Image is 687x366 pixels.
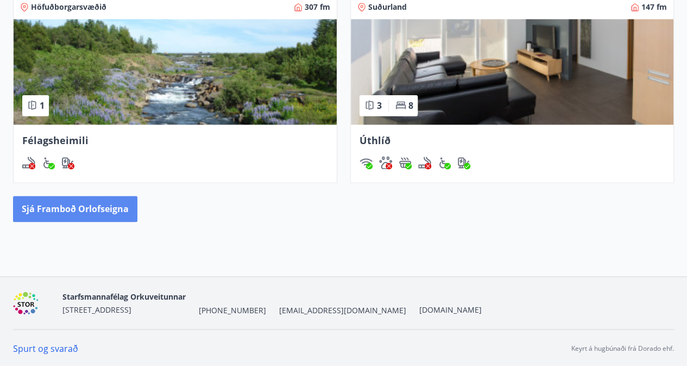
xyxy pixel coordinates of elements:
div: Aðgengi fyrir hjólastól [438,156,451,169]
div: Reykingar / Vape [22,156,35,169]
span: Úthlíð [360,134,390,147]
div: Reykingar / Vape [418,156,431,169]
div: Heitur pottur [399,156,412,169]
div: Hleðslustöð fyrir rafbíla [61,156,74,169]
img: Paella dish [351,19,674,125]
a: [DOMAIN_NAME] [419,305,482,315]
img: nH7E6Gw2rvWFb8XaSdRp44dhkQaj4PJkOoRYItBQ.svg [61,156,74,169]
a: Spurt og svarað [13,343,78,355]
span: [EMAIL_ADDRESS][DOMAIN_NAME] [279,305,406,316]
button: Sjá framboð orlofseigna [13,196,137,222]
img: 8IYIKVZQyRlUC6HQIIUSdjpPGRncJsz2RzLgWvp4.svg [438,156,451,169]
span: 1 [40,100,45,111]
span: 147 fm [641,2,667,13]
img: pxcaIm5dSOV3FS4whs1soiYWTwFQvksT25a9J10C.svg [379,156,392,169]
div: Gæludýr [379,156,392,169]
span: 307 fm [305,2,330,13]
div: Hleðslustöð fyrir rafbíla [457,156,470,169]
div: Aðgengi fyrir hjólastól [42,156,55,169]
span: 3 [377,100,382,111]
span: [STREET_ADDRESS] [62,305,131,315]
p: Keyrt á hugbúnaði frá Dorado ehf. [571,344,674,353]
img: h89QDIuHlAdpqTriuIvuEWkTH976fOgBEOOeu1mi.svg [399,156,412,169]
img: HJRyFFsYp6qjeUYhR4dAD8CaCEsnIFYZ05miwXoh.svg [360,156,373,169]
span: Höfuðborgarsvæðið [31,2,106,13]
img: QNIUl6Cv9L9rHgMXwuzGLuiJOj7RKqxk9mBFPqjq.svg [22,156,35,169]
span: Starfsmannafélag Orkuveitunnar [62,291,186,302]
span: Suðurland [368,2,407,13]
img: QNIUl6Cv9L9rHgMXwuzGLuiJOj7RKqxk9mBFPqjq.svg [418,156,431,169]
span: [PHONE_NUMBER] [199,305,266,316]
img: 8IYIKVZQyRlUC6HQIIUSdjpPGRncJsz2RzLgWvp4.svg [42,156,55,169]
img: 6gDcfMXiVBXXG0H6U6eM60D7nPrsl9g1x4qDF8XG.png [13,291,54,315]
img: Paella dish [14,19,337,125]
span: 8 [408,100,413,111]
div: Þráðlaust net [360,156,373,169]
span: Félagsheimili [22,134,89,147]
img: nH7E6Gw2rvWFb8XaSdRp44dhkQaj4PJkOoRYItBQ.svg [457,156,470,169]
